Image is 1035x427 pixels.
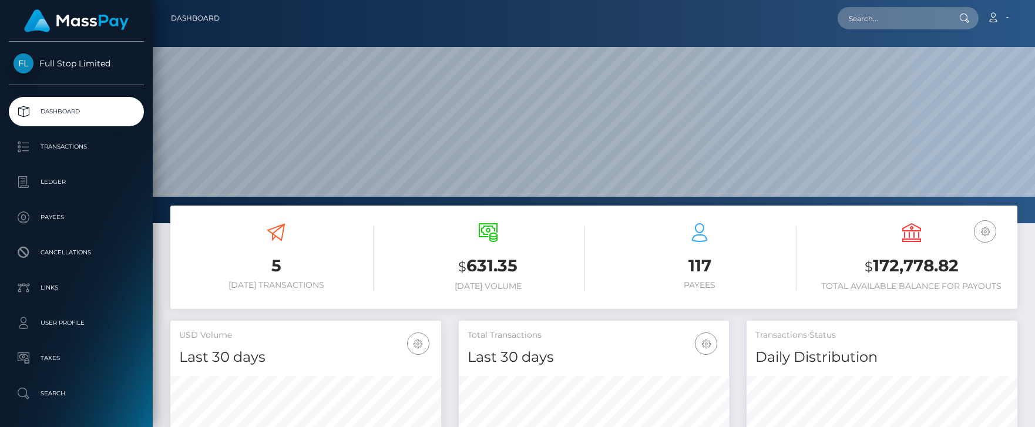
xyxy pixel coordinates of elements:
[865,258,873,275] small: $
[14,103,139,120] p: Dashboard
[14,173,139,191] p: Ledger
[468,330,721,341] h5: Total Transactions
[14,209,139,226] p: Payees
[458,258,466,275] small: $
[391,254,586,278] h3: 631.35
[9,203,144,232] a: Payees
[468,347,721,368] h4: Last 30 days
[755,347,1009,368] h4: Daily Distribution
[14,349,139,367] p: Taxes
[179,347,432,368] h4: Last 30 days
[14,138,139,156] p: Transactions
[179,254,374,277] h3: 5
[9,344,144,373] a: Taxes
[9,379,144,408] a: Search
[14,53,33,73] img: Full Stop Limited
[838,7,948,29] input: Search...
[14,385,139,402] p: Search
[14,314,139,332] p: User Profile
[815,281,1009,291] h6: Total Available Balance for Payouts
[755,330,1009,341] h5: Transactions Status
[9,167,144,197] a: Ledger
[603,254,797,277] h3: 117
[24,9,129,32] img: MassPay Logo
[9,58,144,69] span: Full Stop Limited
[815,254,1009,278] h3: 172,778.82
[9,97,144,126] a: Dashboard
[14,279,139,297] p: Links
[179,330,432,341] h5: USD Volume
[171,6,220,31] a: Dashboard
[9,308,144,338] a: User Profile
[9,273,144,302] a: Links
[391,281,586,291] h6: [DATE] Volume
[603,280,797,290] h6: Payees
[14,244,139,261] p: Cancellations
[9,238,144,267] a: Cancellations
[9,132,144,162] a: Transactions
[179,280,374,290] h6: [DATE] Transactions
